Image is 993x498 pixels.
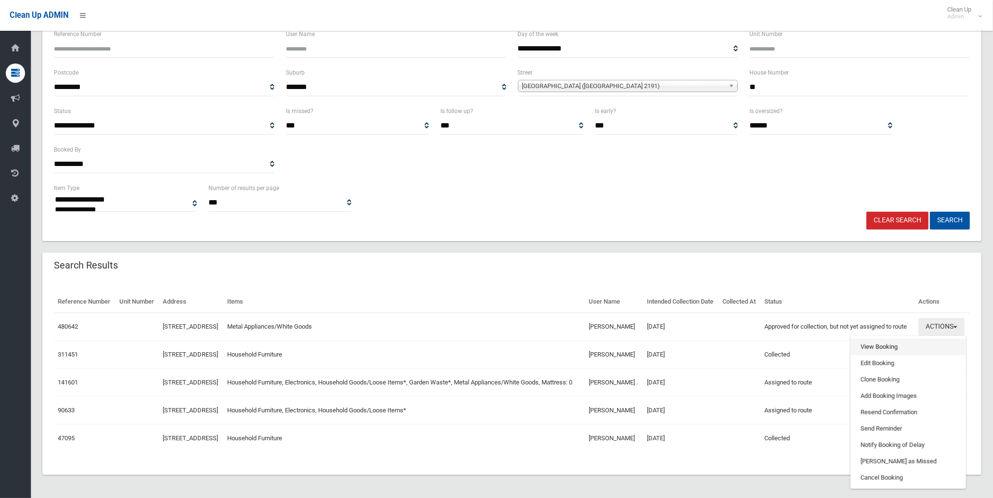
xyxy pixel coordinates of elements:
[595,106,616,116] label: Is early?
[851,470,966,486] a: Cancel Booking
[643,424,719,452] td: [DATE]
[223,291,585,313] th: Items
[851,355,966,371] a: Edit Booking
[918,318,965,336] button: Actions
[749,67,789,78] label: House Number
[585,424,643,452] td: [PERSON_NAME]
[930,212,970,230] button: Search
[54,29,102,39] label: Reference Number
[761,291,915,313] th: Status
[761,341,915,369] td: Collected
[761,396,915,424] td: Assigned to route
[163,351,218,358] a: [STREET_ADDRESS]
[58,407,75,414] a: 90633
[286,29,315,39] label: User Name
[286,67,305,78] label: Suburb
[163,434,218,442] a: [STREET_ADDRESS]
[585,369,643,396] td: [PERSON_NAME] .
[643,313,719,341] td: [DATE]
[851,453,966,470] a: [PERSON_NAME] as Missed
[719,291,761,313] th: Collected At
[163,407,218,414] a: [STREET_ADDRESS]
[585,291,643,313] th: User Name
[643,291,719,313] th: Intended Collection Date
[286,106,313,116] label: Is missed?
[518,29,559,39] label: Day of the week
[58,379,78,386] a: 141601
[54,183,79,193] label: Item Type
[223,424,585,452] td: Household Furniture
[223,396,585,424] td: Household Furniture, Electronics, Household Goods/Loose Items*
[54,67,78,78] label: Postcode
[159,291,223,313] th: Address
[208,183,279,193] label: Number of results per page
[54,106,71,116] label: Status
[942,6,981,20] span: Clean Up
[54,144,81,155] label: Booked By
[58,351,78,358] a: 311451
[947,13,971,20] small: Admin
[643,396,719,424] td: [DATE]
[58,434,75,442] a: 47095
[761,313,915,341] td: Approved for collection, but not yet assigned to route
[851,421,966,437] a: Send Reminder
[10,11,68,20] span: Clean Up ADMIN
[522,80,725,92] span: [GEOGRAPHIC_DATA] ([GEOGRAPHIC_DATA] 2191)
[42,256,129,275] header: Search Results
[116,291,159,313] th: Unit Number
[585,341,643,369] td: [PERSON_NAME]
[643,341,719,369] td: [DATE]
[915,291,970,313] th: Actions
[163,323,218,330] a: [STREET_ADDRESS]
[761,369,915,396] td: Assigned to route
[440,106,473,116] label: Is follow up?
[223,313,585,341] td: Metal Appliances/White Goods
[851,404,966,421] a: Resend Confirmation
[163,379,218,386] a: [STREET_ADDRESS]
[851,339,966,355] a: View Booking
[58,323,78,330] a: 480642
[851,371,966,388] a: Clone Booking
[518,67,533,78] label: Street
[851,437,966,453] a: Notify Booking of Delay
[223,341,585,369] td: Household Furniture
[54,291,116,313] th: Reference Number
[851,388,966,404] a: Add Booking Images
[749,106,783,116] label: Is oversized?
[761,424,915,452] td: Collected
[866,212,929,230] a: Clear Search
[643,369,719,396] td: [DATE]
[223,369,585,396] td: Household Furniture, Electronics, Household Goods/Loose Items*, Garden Waste*, Metal Appliances/W...
[585,396,643,424] td: [PERSON_NAME]
[585,313,643,341] td: [PERSON_NAME]
[749,29,783,39] label: Unit Number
